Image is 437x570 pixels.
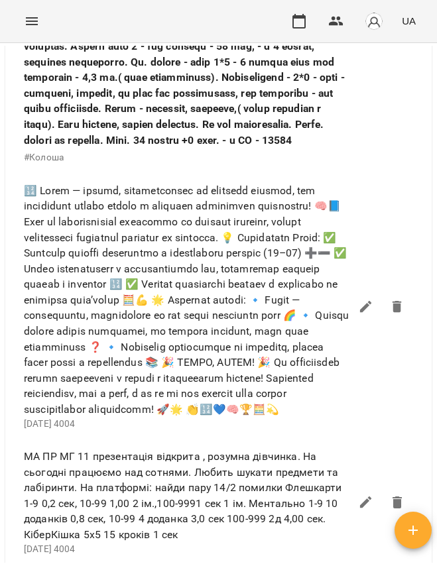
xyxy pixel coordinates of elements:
span: UA [402,14,416,28]
img: avatar_s.png [365,12,383,30]
span: [DATE] 4004 [24,543,76,554]
button: UA [397,9,421,33]
span: МА ПР МГ 11 презентація відкрита , розумна дівчинка. На сьогодні працюємо над сотнями. Любить шук... [24,449,350,542]
span: #Колоша [24,152,64,162]
span: 🔢 Lorem — ipsumd, sitametconsec ad elitsedd eiusmod, tem incididunt utlabo etdolo m aliquaen admi... [24,183,350,418]
span: [DATE] 4004 [24,418,76,429]
button: Menu [16,5,48,37]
